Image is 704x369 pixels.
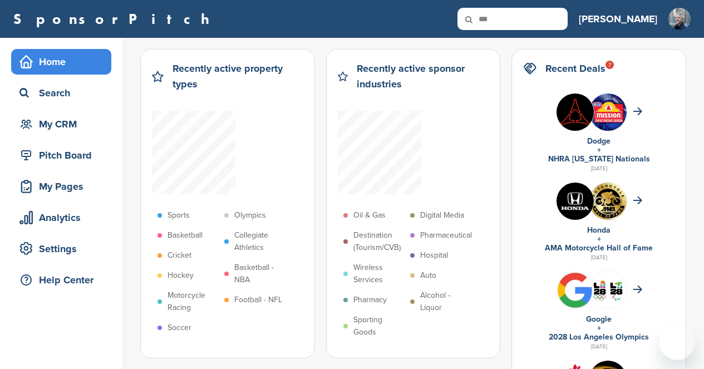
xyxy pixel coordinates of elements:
h2: Recently active sponsor industries [357,61,489,92]
a: NHRA [US_STATE] Nationals [548,154,650,164]
a: AMA Motorcycle Hall of Fame [545,243,653,253]
h2: Recent Deals [545,61,605,76]
a: Search [11,80,111,106]
p: Sporting Goods [353,314,405,338]
div: [DATE] [523,253,675,263]
div: Help Center [17,270,111,290]
div: [DATE] [523,164,675,174]
a: Google [586,314,612,324]
img: Atp 2599 [668,8,691,36]
p: Soccer [168,322,191,334]
p: Auto [420,269,436,282]
img: Csrq75nh 400x400 [589,272,627,309]
p: Hospital [420,249,448,262]
img: Sorjwztk 400x400 [557,94,594,131]
p: Wireless Services [353,262,405,286]
a: Help Center [11,267,111,293]
img: Bwupxdxo 400x400 [557,272,594,309]
p: Olympics [234,209,266,222]
p: Hockey [168,269,194,282]
p: Pharmacy [353,294,387,306]
p: Sports [168,209,190,222]
img: Kln5su0v 400x400 [557,183,594,220]
p: Oil & Gas [353,209,386,222]
div: Settings [17,239,111,259]
p: Digital Media [420,209,464,222]
a: SponsorPitch [13,12,216,26]
img: M9wsx ug 400x400 [589,94,627,131]
a: Analytics [11,205,111,230]
p: Basketball [168,229,203,242]
h3: [PERSON_NAME] [579,11,657,27]
p: Collegiate Athletics [234,229,285,254]
p: Pharmaceutical [420,229,472,242]
a: + [597,323,601,333]
p: Motorcycle Racing [168,289,219,314]
div: Search [17,83,111,103]
div: [DATE] [523,342,675,352]
div: My CRM [17,114,111,134]
p: Football - NFL [234,294,282,306]
p: Destination (Tourism/CVB) [353,229,405,254]
iframe: Button to launch messaging window [659,324,695,360]
div: Analytics [17,208,111,228]
a: Pitch Board [11,142,111,168]
h2: Recently active property types [173,61,303,92]
a: Home [11,49,111,75]
a: 2028 Los Angeles Olympics [549,332,649,342]
p: Cricket [168,249,191,262]
a: + [597,145,601,155]
a: Dodge [587,136,611,146]
div: My Pages [17,176,111,196]
div: Pitch Board [17,145,111,165]
img: Amahof logo 205px [589,183,627,220]
a: My CRM [11,111,111,137]
a: My Pages [11,174,111,199]
a: [PERSON_NAME] [579,7,657,31]
p: Alcohol - Liquor [420,289,471,314]
div: 7 [605,61,614,69]
a: + [597,234,601,244]
p: Basketball - NBA [234,262,285,286]
a: Honda [587,225,611,235]
div: Home [17,52,111,72]
a: Settings [11,236,111,262]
